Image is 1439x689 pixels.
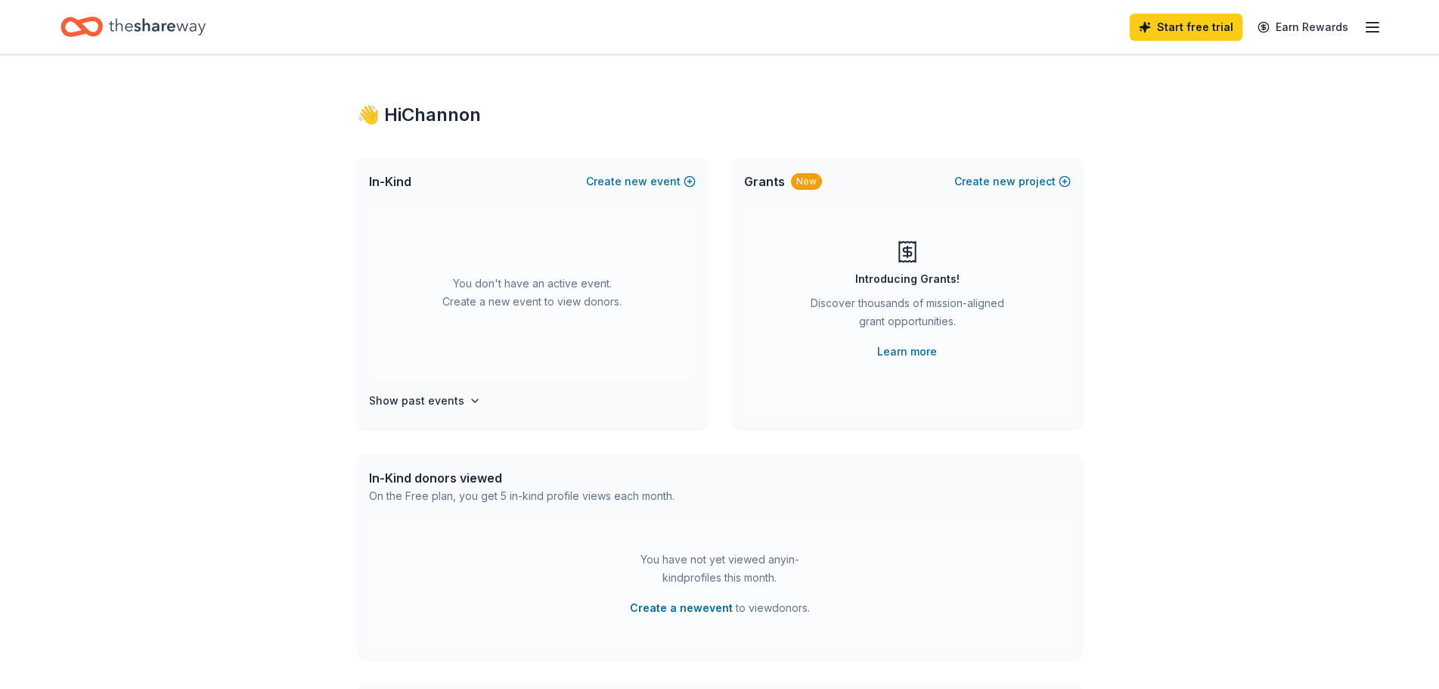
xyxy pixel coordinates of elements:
[954,172,1071,191] button: Createnewproject
[369,172,411,191] span: In-Kind
[791,173,822,190] div: New
[993,172,1016,191] span: new
[60,9,206,45] a: Home
[630,599,810,617] span: to view donors .
[369,487,675,505] div: On the Free plan, you get 5 in-kind profile views each month.
[805,294,1010,337] div: Discover thousands of mission-aligned grant opportunities.
[1248,14,1357,41] a: Earn Rewards
[369,469,675,487] div: In-Kind donors viewed
[1130,14,1242,41] a: Start free trial
[586,172,696,191] button: Createnewevent
[625,551,814,587] div: You have not yet viewed any in-kind profiles this month.
[369,206,696,380] div: You don't have an active event. Create a new event to view donors.
[369,392,481,410] button: Show past events
[877,343,937,361] a: Learn more
[744,172,785,191] span: Grants
[369,392,464,410] h4: Show past events
[625,172,647,191] span: new
[630,599,733,617] button: Create a newevent
[357,103,1083,127] div: 👋 Hi Channon
[855,270,960,288] div: Introducing Grants!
